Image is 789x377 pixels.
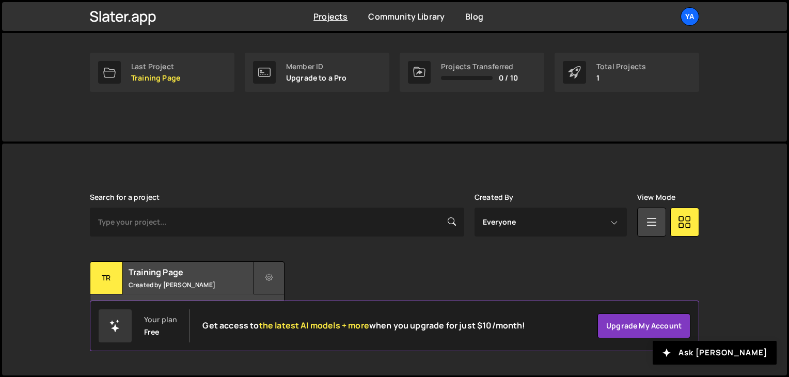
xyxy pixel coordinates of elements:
button: Ask [PERSON_NAME] [653,341,777,365]
label: View Mode [637,193,675,201]
label: Search for a project [90,193,160,201]
a: ya [681,7,699,26]
div: Member ID [286,62,347,71]
div: Free [144,328,160,336]
a: Tr Training Page Created by [PERSON_NAME] 1 page, last updated by [PERSON_NAME] [DATE] [90,261,285,326]
div: 1 page, last updated by [PERSON_NAME] [DATE] [90,294,284,325]
a: Projects [313,11,348,22]
input: Type your project... [90,208,464,237]
p: 1 [596,74,646,82]
p: Upgrade to a Pro [286,74,347,82]
a: Upgrade my account [597,313,690,338]
div: Projects Transferred [441,62,518,71]
a: Blog [465,11,483,22]
h2: Training Page [129,266,253,278]
a: Community Library [368,11,445,22]
div: Tr [90,262,123,294]
label: Created By [475,193,514,201]
a: Last Project Training Page [90,53,234,92]
h2: Get access to when you upgrade for just $10/month! [202,321,525,331]
span: 0 / 10 [499,74,518,82]
span: the latest AI models + more [259,320,369,331]
div: Last Project [131,62,180,71]
div: Your plan [144,316,177,324]
div: Total Projects [596,62,646,71]
small: Created by [PERSON_NAME] [129,280,253,289]
p: Training Page [131,74,180,82]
